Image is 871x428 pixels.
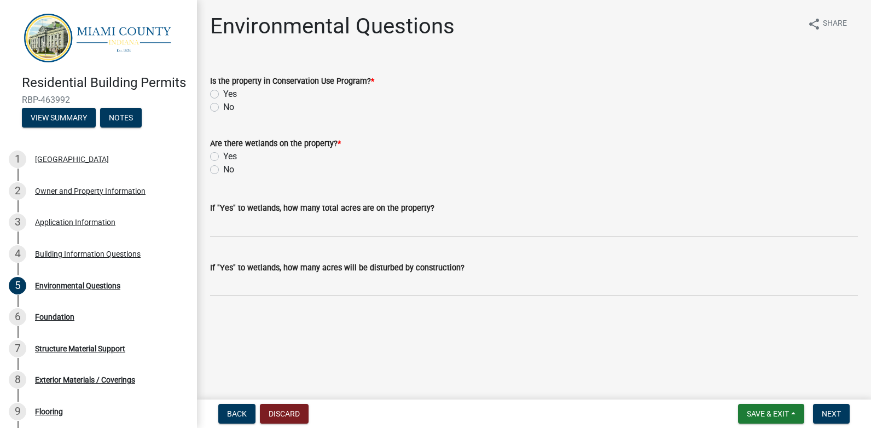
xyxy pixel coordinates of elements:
div: [GEOGRAPHIC_DATA] [35,155,109,163]
i: share [808,18,821,31]
label: If "Yes" to wetlands, how many total acres are on the property? [210,205,434,212]
label: If "Yes" to wetlands, how many acres will be disturbed by construction? [210,264,464,272]
button: Save & Exit [738,404,804,424]
label: No [223,101,234,114]
div: 4 [9,245,26,263]
div: 3 [9,213,26,231]
div: Foundation [35,313,74,321]
label: Yes [223,88,237,101]
h1: Environmental Questions [210,13,455,39]
div: 2 [9,182,26,200]
span: Back [227,409,247,418]
label: Yes [223,150,237,163]
div: 8 [9,371,26,389]
label: Is the property in Conservation Use Program? [210,78,374,85]
div: 6 [9,308,26,326]
button: Discard [260,404,309,424]
button: View Summary [22,108,96,128]
wm-modal-confirm: Summary [22,114,96,123]
div: Flooring [35,408,63,415]
button: Next [813,404,850,424]
div: Owner and Property Information [35,187,146,195]
div: Structure Material Support [35,345,125,352]
h4: Residential Building Permits [22,75,188,91]
button: shareShare [799,13,856,34]
button: Back [218,404,256,424]
span: Share [823,18,847,31]
span: RBP-463992 [22,95,175,105]
span: Next [822,409,841,418]
div: 7 [9,340,26,357]
wm-modal-confirm: Notes [100,114,142,123]
div: 9 [9,403,26,420]
span: Save & Exit [747,409,789,418]
img: Miami County, Indiana [22,11,179,63]
div: Exterior Materials / Coverings [35,376,135,384]
label: Are there wetlands on the property? [210,140,341,148]
div: Environmental Questions [35,282,120,290]
div: 1 [9,151,26,168]
div: Building Information Questions [35,250,141,258]
div: 5 [9,277,26,294]
label: No [223,163,234,176]
button: Notes [100,108,142,128]
div: Application Information [35,218,115,226]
